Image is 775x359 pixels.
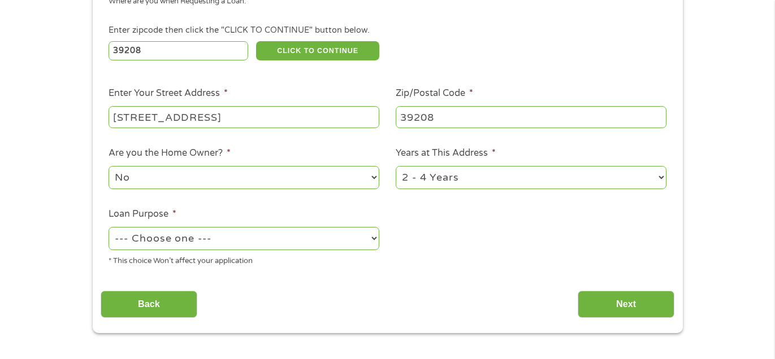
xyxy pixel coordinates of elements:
input: 1 Main Street [109,106,379,128]
label: Zip/Postal Code [396,87,473,99]
div: Enter zipcode then click the "CLICK TO CONTINUE" button below. [109,24,666,37]
label: Enter Your Street Address [109,87,228,99]
input: Next [578,291,674,318]
div: * This choice Won’t affect your application [109,252,379,267]
input: Back [101,291,197,318]
label: Loan Purpose [109,208,176,220]
button: CLICK TO CONTINUE [256,41,379,60]
label: Years at This Address [396,147,496,159]
label: Are you the Home Owner? [109,147,231,159]
input: Enter Zipcode (e.g 01510) [109,41,248,60]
